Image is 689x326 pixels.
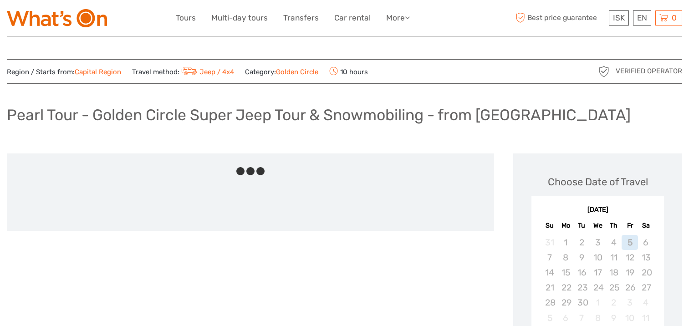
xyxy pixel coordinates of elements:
div: Not available Thursday, September 11th, 2025 [606,250,622,265]
div: Th [606,219,622,232]
div: Not available Wednesday, September 10th, 2025 [590,250,606,265]
a: More [386,11,410,25]
div: Not available Saturday, September 20th, 2025 [638,265,654,280]
div: Not available Sunday, September 14th, 2025 [541,265,557,280]
div: Not available Sunday, September 7th, 2025 [541,250,557,265]
img: What's On [7,9,107,27]
div: Not available Monday, September 8th, 2025 [558,250,574,265]
div: Not available Thursday, September 18th, 2025 [606,265,622,280]
div: Not available Tuesday, September 2nd, 2025 [574,235,590,250]
div: Not available Tuesday, September 16th, 2025 [574,265,590,280]
div: Not available Saturday, September 13th, 2025 [638,250,654,265]
div: Not available Friday, September 5th, 2025 [622,235,638,250]
div: Not available Thursday, September 25th, 2025 [606,280,622,295]
span: Category: [245,67,318,77]
div: Not available Wednesday, September 24th, 2025 [590,280,606,295]
div: Not available Friday, October 10th, 2025 [622,311,638,326]
img: verified_operator_grey_128.png [597,64,611,79]
div: Not available Tuesday, October 7th, 2025 [574,311,590,326]
div: Not available Monday, September 22nd, 2025 [558,280,574,295]
h1: Pearl Tour - Golden Circle Super Jeep Tour & Snowmobiling - from [GEOGRAPHIC_DATA] [7,106,631,124]
div: Su [541,219,557,232]
div: Not available Monday, September 15th, 2025 [558,265,574,280]
div: Not available Saturday, October 11th, 2025 [638,311,654,326]
div: Choose Date of Travel [548,175,648,189]
a: Car rental [334,11,371,25]
div: Not available Thursday, October 2nd, 2025 [606,295,622,310]
span: 0 [670,13,678,22]
div: Not available Sunday, August 31st, 2025 [541,235,557,250]
div: Not available Thursday, September 4th, 2025 [606,235,622,250]
span: Best price guarantee [513,10,607,25]
div: Not available Sunday, October 5th, 2025 [541,311,557,326]
a: Tours [176,11,196,25]
div: Not available Sunday, September 21st, 2025 [541,280,557,295]
div: Not available Wednesday, October 8th, 2025 [590,311,606,326]
div: Not available Tuesday, September 23rd, 2025 [574,280,590,295]
div: We [590,219,606,232]
div: Not available Friday, September 19th, 2025 [622,265,638,280]
a: Golden Circle [276,68,318,76]
div: Mo [558,219,574,232]
a: Multi-day tours [211,11,268,25]
span: Travel method: [132,65,234,78]
div: Fr [622,219,638,232]
div: Not available Saturday, October 4th, 2025 [638,295,654,310]
div: Tu [574,219,590,232]
span: Region / Starts from: [7,67,121,77]
div: EN [633,10,651,25]
div: Not available Friday, September 12th, 2025 [622,250,638,265]
div: Not available Saturday, September 6th, 2025 [638,235,654,250]
div: Not available Sunday, September 28th, 2025 [541,295,557,310]
a: Transfers [283,11,319,25]
div: Sa [638,219,654,232]
div: Not available Wednesday, October 1st, 2025 [590,295,606,310]
a: Capital Region [75,68,121,76]
div: [DATE] [531,205,664,215]
div: Not available Tuesday, September 30th, 2025 [574,295,590,310]
span: 10 hours [329,65,368,78]
span: ISK [613,13,625,22]
div: Not available Wednesday, September 3rd, 2025 [590,235,606,250]
div: Not available Monday, September 29th, 2025 [558,295,574,310]
div: Not available Saturday, September 27th, 2025 [638,280,654,295]
span: Verified Operator [616,66,682,76]
div: Not available Friday, October 3rd, 2025 [622,295,638,310]
div: Not available Monday, October 6th, 2025 [558,311,574,326]
div: Not available Wednesday, September 17th, 2025 [590,265,606,280]
div: Not available Tuesday, September 9th, 2025 [574,250,590,265]
div: Not available Friday, September 26th, 2025 [622,280,638,295]
div: Not available Thursday, October 9th, 2025 [606,311,622,326]
a: Jeep / 4x4 [179,68,234,76]
div: month 2025-09 [535,235,661,326]
div: Not available Monday, September 1st, 2025 [558,235,574,250]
